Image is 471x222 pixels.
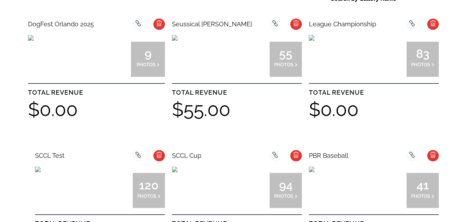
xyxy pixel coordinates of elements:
span: 120 [137,183,160,187]
a: Seussical [PERSON_NAME]55PHOTOSTOTAL REVENUE$55.00 [172,19,302,119]
span: PHOTOS [411,62,430,67]
p: TOTAL REVENUE [309,87,439,98]
span: 83 [411,52,434,56]
p: TOTAL REVENUE [172,87,302,98]
span: 55 [274,52,297,56]
span: PHOTOS [137,62,155,67]
a: League Championship83PHOTOSTOTAL REVENUE$0.00 [309,19,439,119]
span: PBR Baseball [309,152,348,159]
h2: $0.00 [309,100,439,119]
span: SCCL Cup [172,152,201,159]
h2: $0.00 [28,100,165,119]
span: SCCL Test [35,152,64,159]
span: PHOTOS [274,193,293,199]
img: 79585 [172,35,178,41]
img: 71069 [309,35,314,41]
img: 158211 [28,35,34,41]
img: 55057 [172,167,178,172]
span: 41 [411,183,434,187]
a: DogFest Orlando 20259PHOTOSTOTAL REVENUE$0.00 [28,19,165,119]
span: PHOTOS [411,193,430,199]
span: DogFest Orlando 2025 [28,20,94,28]
img: 70928 [35,167,41,172]
h2: $55.00 [172,100,302,119]
span: 9 [137,52,160,56]
span: PHOTOS [137,193,156,199]
span: 94 [274,183,297,187]
span: League Championship [309,20,376,28]
img: 43465 [309,167,314,172]
span: PHOTOS [274,62,293,67]
span: Seussical [PERSON_NAME] [172,20,252,28]
p: TOTAL REVENUE [28,87,165,98]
